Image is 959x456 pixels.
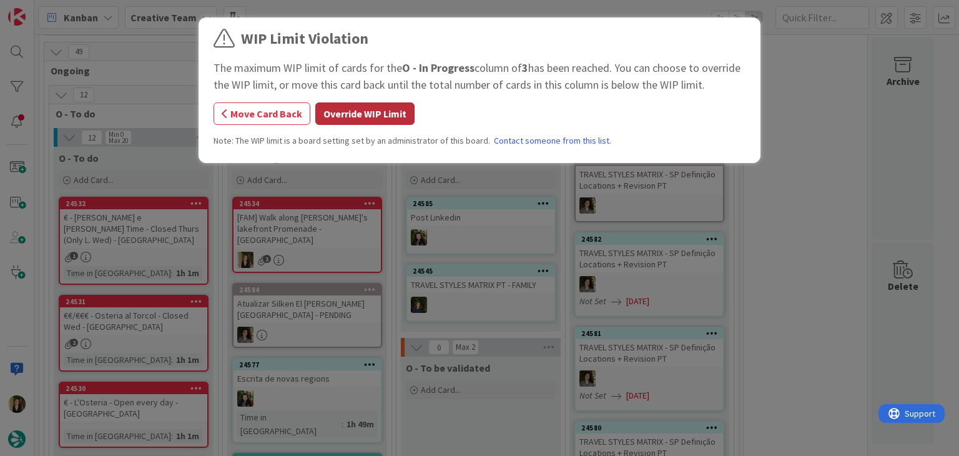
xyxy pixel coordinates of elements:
button: Override WIP Limit [315,102,415,125]
b: O - In Progress [402,61,475,75]
a: Contact someone from this list. [494,134,611,147]
div: Note: The WIP limit is a board setting set by an administrator of this board. [214,134,745,147]
div: WIP Limit Violation [241,27,368,50]
b: 3 [522,61,528,75]
span: Support [26,2,57,17]
div: The maximum WIP limit of cards for the column of has been reached. You can choose to override the... [214,59,745,93]
button: Move Card Back [214,102,310,125]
